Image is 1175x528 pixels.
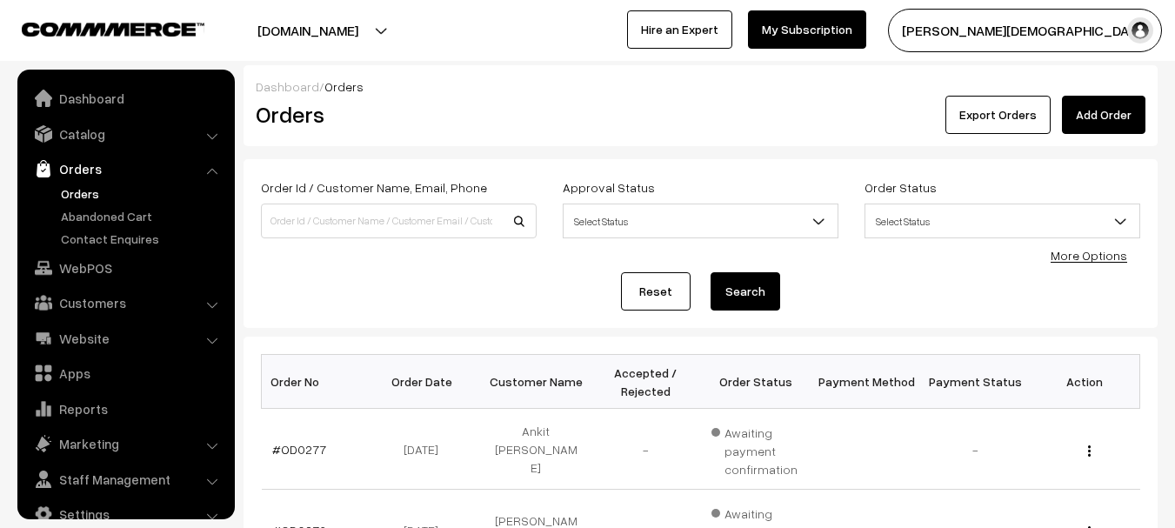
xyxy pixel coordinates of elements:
button: Export Orders [945,96,1051,134]
a: Orders [57,184,229,203]
a: More Options [1051,248,1127,263]
label: Order Id / Customer Name, Email, Phone [261,178,487,197]
th: Action [1030,355,1139,409]
a: #OD0277 [272,442,326,457]
a: Abandoned Cart [57,207,229,225]
a: Contact Enquires [57,230,229,248]
label: Order Status [865,178,937,197]
a: Dashboard [256,79,319,94]
button: Search [711,272,780,311]
span: Awaiting payment confirmation [711,419,800,478]
td: [DATE] [371,409,481,490]
a: Website [22,323,229,354]
div: / [256,77,1145,96]
button: [DOMAIN_NAME] [197,9,419,52]
a: WebPOS [22,252,229,284]
th: Order No [262,355,371,409]
a: Hire an Expert [627,10,732,49]
a: My Subscription [748,10,866,49]
img: Menu [1088,445,1091,457]
a: Customers [22,287,229,318]
span: Select Status [865,206,1139,237]
span: Orders [324,79,364,94]
a: Catalog [22,118,229,150]
span: Select Status [865,204,1140,238]
th: Payment Method [811,355,920,409]
th: Order Date [371,355,481,409]
td: - [920,409,1030,490]
h2: Orders [256,101,535,128]
a: Add Order [1062,96,1145,134]
th: Accepted / Rejected [591,355,700,409]
img: COMMMERCE [22,23,204,36]
td: - [591,409,700,490]
th: Payment Status [920,355,1030,409]
td: Ankit [PERSON_NAME] [481,409,591,490]
img: user [1127,17,1153,43]
a: Orders [22,153,229,184]
th: Customer Name [481,355,591,409]
span: Select Status [563,204,838,238]
span: Select Status [564,206,838,237]
a: Dashboard [22,83,229,114]
input: Order Id / Customer Name / Customer Email / Customer Phone [261,204,537,238]
button: [PERSON_NAME][DEMOGRAPHIC_DATA] [888,9,1162,52]
a: COMMMERCE [22,17,174,38]
th: Order Status [701,355,811,409]
a: Reset [621,272,691,311]
a: Reports [22,393,229,424]
a: Staff Management [22,464,229,495]
label: Approval Status [563,178,655,197]
a: Apps [22,358,229,389]
a: Marketing [22,428,229,459]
